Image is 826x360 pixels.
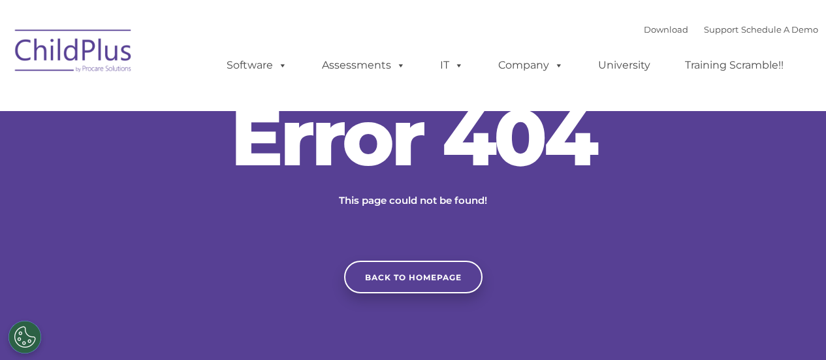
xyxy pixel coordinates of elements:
[8,321,41,353] button: Cookies Settings
[214,52,300,78] a: Software
[344,261,483,293] a: Back to homepage
[672,52,797,78] a: Training Scramble!!
[741,24,818,35] a: Schedule A Demo
[8,20,139,86] img: ChildPlus by Procare Solutions
[485,52,577,78] a: Company
[217,98,609,176] h2: Error 404
[644,24,688,35] a: Download
[276,193,550,208] p: This page could not be found!
[704,24,739,35] a: Support
[585,52,663,78] a: University
[427,52,477,78] a: IT
[644,24,818,35] font: |
[309,52,419,78] a: Assessments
